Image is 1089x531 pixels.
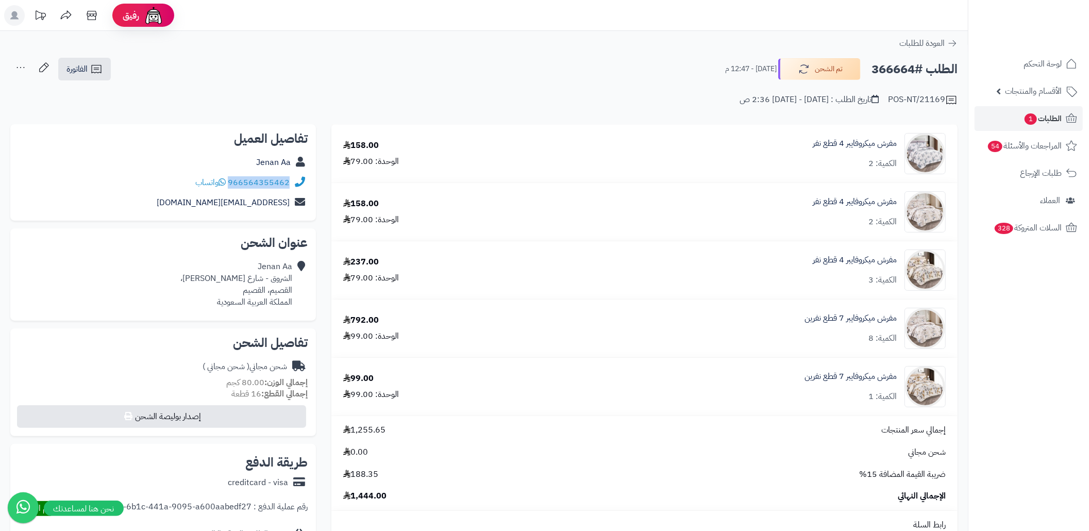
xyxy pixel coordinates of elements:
[888,94,958,106] div: POS-NT/21169
[83,501,308,516] div: رقم عملية الدفع : 076803dc-6b1c-441a-9095-a600aabedf27
[868,274,897,286] div: الكمية: 3
[1005,84,1062,98] span: الأقسام والمنتجات
[343,389,399,401] div: الوحدة: 99.00
[805,312,897,324] a: مفرش ميكروفايبر 7 قطع نفرين
[343,256,379,268] div: 237.00
[868,216,897,228] div: الكمية: 2
[343,373,374,385] div: 99.00
[905,308,945,349] img: 1752908063-1-90x90.jpg
[203,360,249,373] span: ( شحن مجاني )
[19,132,308,145] h2: تفاصيل العميل
[899,37,945,49] span: العودة للطلبات
[868,333,897,344] div: الكمية: 8
[195,176,226,189] a: واتساب
[1019,13,1079,35] img: logo-2.png
[343,446,368,458] span: 0.00
[975,188,1083,213] a: العملاء
[908,446,946,458] span: شحن مجاني
[813,254,897,266] a: مفرش ميكروفايبر 4 قطع نفر
[256,156,291,169] a: Jenan Aa
[343,198,379,210] div: 158.00
[226,376,308,389] small: 80.00 كجم
[994,221,1062,235] span: السلات المتروكة
[994,222,1014,234] span: 328
[19,337,308,349] h2: تفاصيل الشحن
[813,138,897,150] a: مفرش ميكروفايبر 4 قطع نفر
[343,424,386,436] span: 1,255.65
[343,330,399,342] div: الوحدة: 99.00
[66,63,88,75] span: الفاتورة
[343,490,387,502] span: 1,444.00
[343,469,378,480] span: 188.35
[1024,113,1037,125] span: 1
[975,52,1083,76] a: لوحة التحكم
[905,366,945,407] img: 1752908905-1-90x90.jpg
[17,405,306,428] button: إصدار بوليصة الشحن
[343,314,379,326] div: 792.00
[987,140,1003,152] span: 54
[905,133,945,174] img: 1752752469-1-90x90.jpg
[228,176,290,189] a: 966564355462
[905,250,945,291] img: 1752753754-1-90x90.jpg
[231,388,308,400] small: 16 قطعة
[898,490,946,502] span: الإجمالي النهائي
[805,371,897,383] a: مفرش ميكروفايبر 7 قطع نفرين
[261,388,308,400] strong: إجمالي القطع:
[975,134,1083,158] a: المراجعات والأسئلة54
[343,140,379,152] div: 158.00
[868,158,897,170] div: الكمية: 2
[336,519,953,531] div: رابط السلة
[343,272,399,284] div: الوحدة: 79.00
[975,215,1083,240] a: السلات المتروكة328
[157,196,290,209] a: [EMAIL_ADDRESS][DOMAIN_NAME]
[1024,57,1062,71] span: لوحة التحكم
[343,214,399,226] div: الوحدة: 79.00
[975,161,1083,186] a: طلبات الإرجاع
[343,156,399,168] div: الوحدة: 79.00
[228,477,288,489] div: creditcard - visa
[1020,166,1062,180] span: طلبات الإرجاع
[725,64,777,74] small: [DATE] - 12:47 م
[27,5,53,28] a: تحديثات المنصة
[180,261,292,308] div: Jenan Aa الشروق - شارع [PERSON_NAME]، القصيم، القصيم المملكة العربية السعودية
[1040,193,1060,208] span: العملاء
[740,94,879,106] div: تاريخ الطلب : [DATE] - [DATE] 2:36 ص
[975,106,1083,131] a: الطلبات1
[143,5,164,26] img: ai-face.png
[1024,111,1062,126] span: الطلبات
[58,58,111,80] a: الفاتورة
[859,469,946,480] span: ضريبة القيمة المضافة 15%
[19,237,308,249] h2: عنوان الشحن
[987,139,1062,153] span: المراجعات والأسئلة
[905,191,945,233] img: 1752752723-1-90x90.jpg
[778,58,861,80] button: تم الشحن
[868,391,897,403] div: الكمية: 1
[123,9,139,22] span: رفيق
[872,59,958,80] h2: الطلب #366664
[264,376,308,389] strong: إجمالي الوزن:
[245,456,308,469] h2: طريقة الدفع
[203,361,287,373] div: شحن مجاني
[813,196,897,208] a: مفرش ميكروفايبر 4 قطع نفر
[899,37,958,49] a: العودة للطلبات
[881,424,946,436] span: إجمالي سعر المنتجات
